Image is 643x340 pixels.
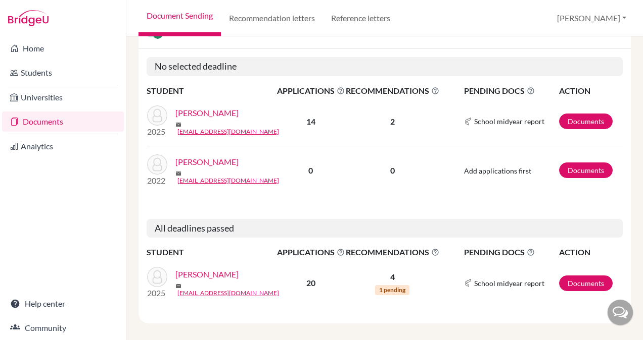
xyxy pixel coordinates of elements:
h5: No selected deadline [147,57,623,76]
a: Students [2,63,124,83]
b: 14 [306,117,315,126]
span: Add applications first [464,166,531,175]
a: Documents [559,114,613,129]
b: 0 [308,165,313,175]
p: 4 [346,271,439,283]
a: Documents [559,275,613,291]
p: 2025 [147,126,167,138]
th: ACTION [559,246,623,259]
a: Documents [559,162,613,178]
a: [EMAIL_ADDRESS][DOMAIN_NAME] [177,127,279,136]
span: School midyear report [474,116,544,127]
span: Help [23,7,43,16]
span: mail [175,283,181,289]
span: APPLICATIONS [277,85,345,97]
a: [EMAIL_ADDRESS][DOMAIN_NAME] [177,289,279,298]
img: Bridge-U [8,10,49,26]
p: 2022 [147,175,167,187]
p: 2 [346,116,439,128]
a: Analytics [2,136,124,156]
a: Community [2,318,124,338]
th: STUDENT [147,84,277,97]
span: School midyear report [474,278,544,289]
a: Home [2,38,124,59]
h5: All deadlines passed [147,219,623,238]
span: mail [175,171,181,177]
a: Universities [2,87,124,107]
button: [PERSON_NAME] [553,9,631,28]
p: 0 [346,164,439,177]
a: [PERSON_NAME] [175,107,239,119]
img: Beniwal, Ansh [147,267,167,287]
th: ACTION [559,84,623,97]
img: Common App logo [464,118,472,126]
a: [PERSON_NAME] [175,156,239,168]
span: APPLICATIONS [277,246,345,258]
th: STUDENT [147,246,277,259]
span: RECOMMENDATIONS [346,246,439,258]
span: PENDING DOCS [464,85,558,97]
a: Help center [2,294,124,314]
a: [EMAIL_ADDRESS][DOMAIN_NAME] [177,176,279,185]
img: Gandla, Anshitha [147,154,167,175]
a: [PERSON_NAME] [175,268,239,280]
span: PENDING DOCS [464,246,558,258]
span: 1 pending [375,285,409,295]
a: Documents [2,111,124,132]
p: 2025 [147,287,167,299]
img: Common App logo [464,279,472,287]
img: Dondeti, Anshi Reddy [147,105,167,126]
span: mail [175,122,181,128]
span: RECOMMENDATIONS [346,85,439,97]
b: 20 [306,278,315,288]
